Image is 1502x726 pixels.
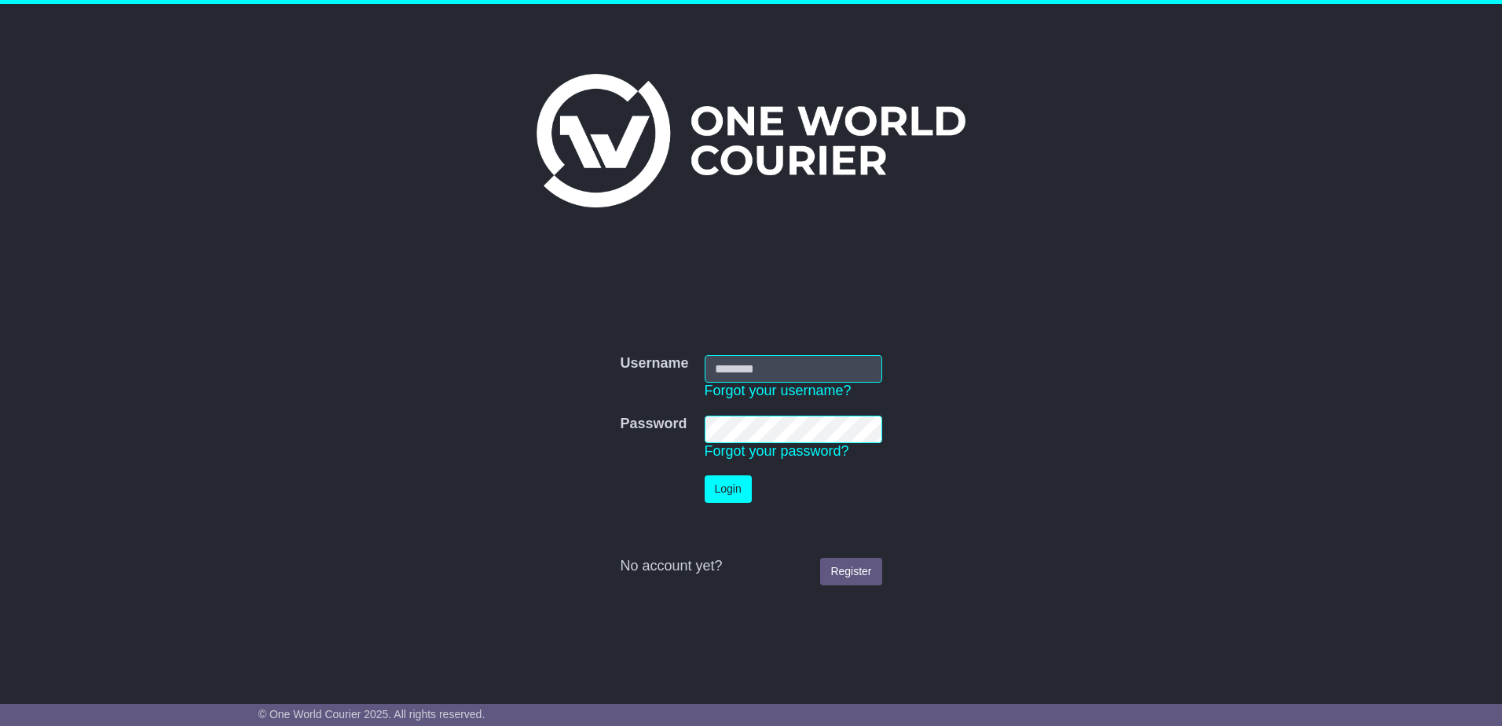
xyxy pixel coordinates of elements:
label: Username [620,355,688,372]
a: Forgot your username? [705,383,852,398]
a: Register [820,558,881,585]
div: No account yet? [620,558,881,575]
span: © One World Courier 2025. All rights reserved. [258,708,485,720]
a: Forgot your password? [705,443,849,459]
img: One World [537,74,965,207]
button: Login [705,475,752,503]
label: Password [620,416,687,433]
